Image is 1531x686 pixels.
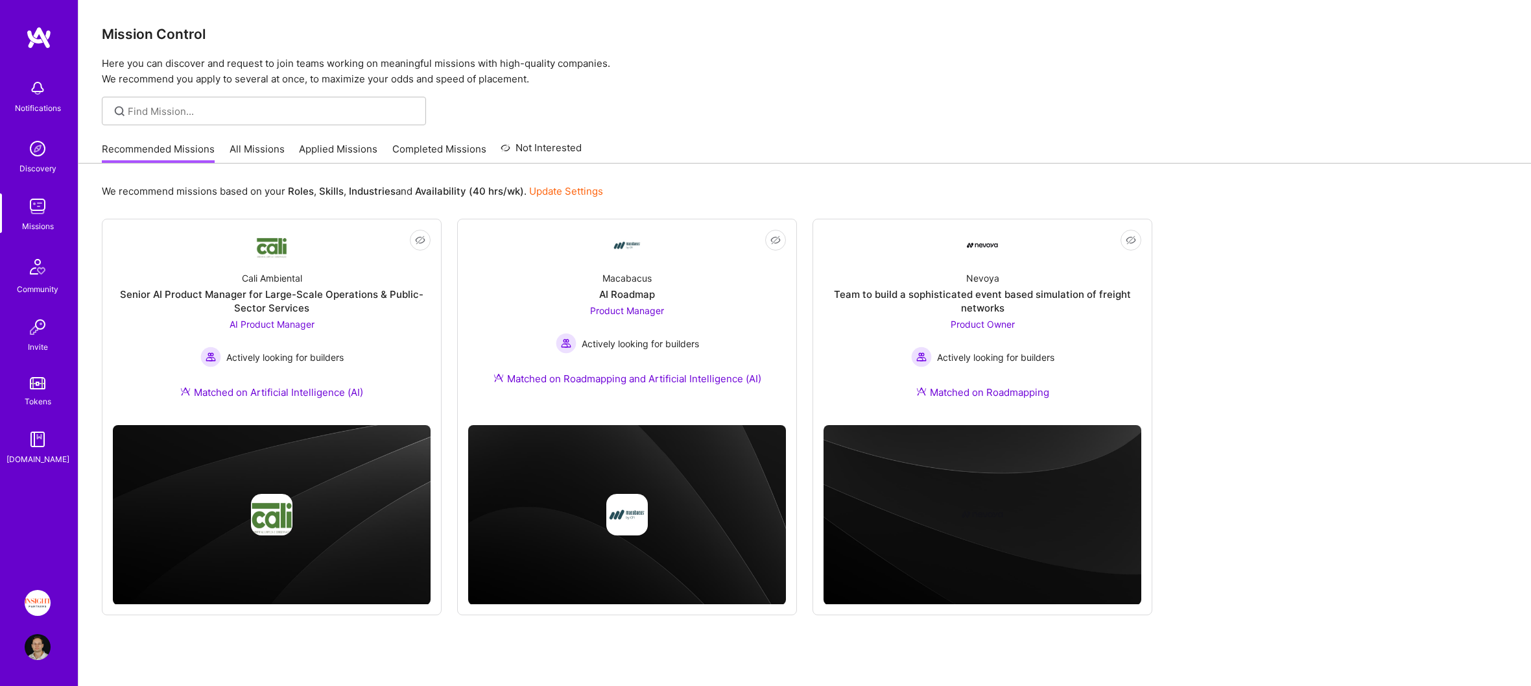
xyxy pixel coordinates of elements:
[606,494,648,535] img: Company logo
[415,235,425,245] i: icon EyeClosed
[951,319,1015,330] span: Product Owner
[21,590,54,616] a: Insight Partners: Data & AI - Sourcing
[599,288,655,301] div: AI Roadmap
[25,426,51,452] img: guide book
[529,185,603,197] a: Update Settings
[25,136,51,162] img: discovery
[15,101,61,115] div: Notifications
[21,634,54,660] a: User Avatar
[392,142,486,164] a: Completed Missions
[26,26,52,49] img: logo
[19,162,56,175] div: Discovery
[25,634,51,660] img: User Avatar
[22,251,53,282] img: Community
[299,142,377,164] a: Applied Missions
[180,386,363,399] div: Matched on Artificial Intelligence (AI)
[1126,235,1136,245] i: icon EyeClosed
[102,184,603,198] p: We recommend missions based on your , , and .
[824,230,1141,415] a: Company LogoNevoyaTeam to build a sophisticated event based simulation of freight networksProduct...
[17,282,58,296] div: Community
[102,142,215,164] a: Recommended Missions
[25,193,51,219] img: teamwork
[28,340,48,354] div: Invite
[226,350,344,364] span: Actively looking for builders
[25,590,51,616] img: Insight Partners: Data & AI - Sourcing
[967,243,998,248] img: Company Logo
[230,142,285,164] a: All Missions
[962,494,1003,535] img: Company logo
[582,337,699,350] span: Actively looking for builders
[501,140,582,164] a: Not Interested
[319,185,344,197] b: Skills
[242,271,302,285] div: Cali Ambiental
[937,350,1054,364] span: Actively looking for builders
[349,185,396,197] b: Industries
[180,386,191,397] img: Ateam Purple Icon
[112,104,127,119] i: icon SearchGrey
[611,230,643,261] img: Company Logo
[230,319,315,330] span: AI Product Manager
[251,494,292,535] img: Company logo
[200,347,221,367] img: Actively looking for builders
[113,288,431,315] div: Senior AI Product Manager for Large-Scale Operations & Public-Sector Services
[911,347,932,367] img: Actively looking for builders
[256,232,287,259] img: Company Logo
[128,104,416,118] input: Find Mission...
[493,373,504,383] img: Ateam Purple Icon
[288,185,314,197] b: Roles
[556,333,576,354] img: Actively looking for builders
[25,395,51,408] div: Tokens
[22,219,54,233] div: Missions
[824,288,1141,315] div: Team to build a sophisticated event based simulation of freight networks
[468,425,786,605] img: cover
[468,230,786,411] a: Company LogoMacabacusAI RoadmapProduct Manager Actively looking for buildersActively looking for ...
[916,386,927,397] img: Ateam Purple Icon
[113,230,431,415] a: Company LogoCali AmbientalSenior AI Product Manager for Large-Scale Operations & Public-Sector Se...
[916,386,1049,399] div: Matched on Roadmapping
[6,452,69,466] div: [DOMAIN_NAME]
[102,56,1508,87] p: Here you can discover and request to join teams working on meaningful missions with high-quality ...
[602,271,652,285] div: Macabacus
[966,271,999,285] div: Nevoya
[102,26,1508,42] h3: Mission Control
[824,425,1141,605] img: cover
[25,75,51,101] img: bell
[30,377,45,389] img: tokens
[770,235,781,245] i: icon EyeClosed
[590,305,664,316] span: Product Manager
[493,372,761,386] div: Matched on Roadmapping and Artificial Intelligence (AI)
[113,425,431,605] img: cover
[25,314,51,340] img: Invite
[415,185,524,197] b: Availability (40 hrs/wk)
